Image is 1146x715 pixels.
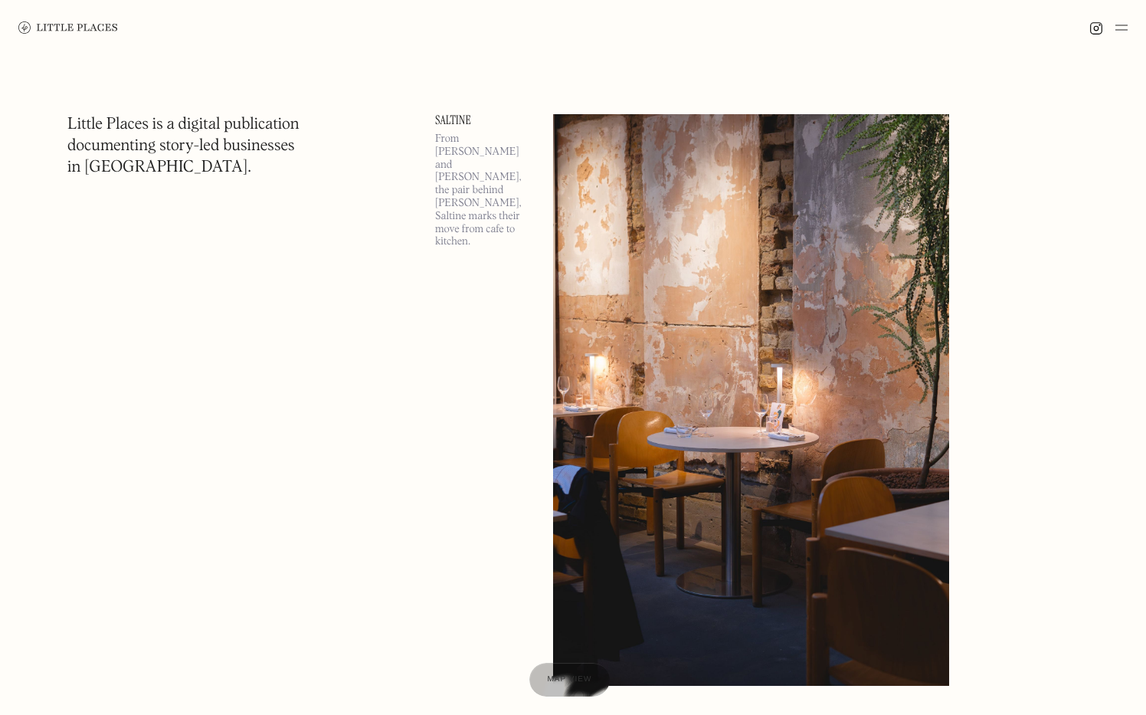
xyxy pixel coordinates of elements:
a: Map view [529,663,611,697]
img: Saltine [553,114,949,686]
a: Saltine [435,114,535,126]
span: Map view [548,675,592,684]
p: From [PERSON_NAME] and [PERSON_NAME], the pair behind [PERSON_NAME], Saltine marks their move fro... [435,133,535,248]
h1: Little Places is a digital publication documenting story-led businesses in [GEOGRAPHIC_DATA]. [67,114,300,179]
